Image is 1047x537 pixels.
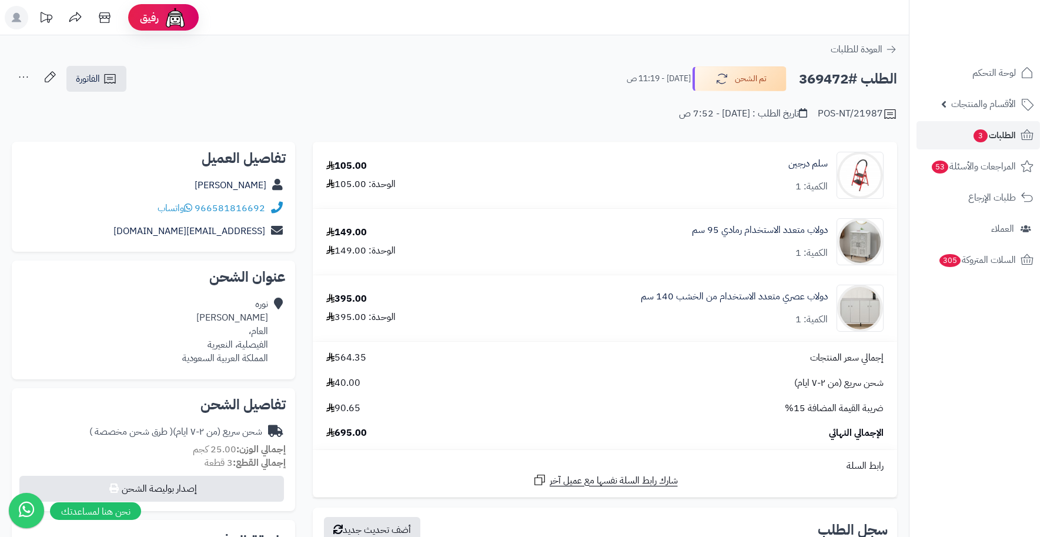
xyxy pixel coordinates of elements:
img: ai-face.png [163,6,187,29]
span: السلات المتروكة [938,252,1016,268]
a: الطلبات3 [916,121,1040,149]
span: 564.35 [326,351,366,365]
div: شحن سريع (من ٢-٧ ايام) [89,425,262,439]
div: 105.00 [326,159,367,173]
span: طلبات الإرجاع [968,189,1016,206]
span: العودة للطلبات [831,42,882,56]
span: الإجمالي النهائي [829,426,884,440]
span: ضريبة القيمة المضافة 15% [785,402,884,415]
div: POS-NT/21987 [818,107,897,121]
div: نوره [PERSON_NAME] العام، الفيصلية، النعيرية المملكة العربية السعودية [182,298,268,365]
a: دولاب متعدد الاستخدام رمادي 95 سم [692,224,828,237]
span: 53 [932,161,948,174]
small: 3 قطعة [205,456,286,470]
div: 149.00 [326,226,367,239]
h2: تفاصيل العميل [21,151,286,165]
span: 695.00 [326,426,367,440]
small: 25.00 كجم [193,442,286,456]
a: 966581816692 [195,201,265,215]
a: المراجعات والأسئلة53 [916,152,1040,181]
div: الوحدة: 149.00 [326,244,396,258]
a: شارك رابط السلة نفسها مع عميل آخر [533,473,678,488]
a: السلات المتروكة305 [916,246,1040,274]
span: الطلبات [972,127,1016,144]
a: واتساب [158,201,192,215]
a: [EMAIL_ADDRESS][DOMAIN_NAME] [113,224,265,238]
div: رابط السلة [317,459,892,473]
button: تم الشحن [693,66,787,91]
h2: الطلب #369472 [799,67,897,91]
div: الكمية: 1 [795,180,828,194]
a: دولاب عصري متعدد الاستخدام من الخشب 140 سم [641,290,828,303]
a: العودة للطلبات [831,42,897,56]
span: 305 [939,254,961,267]
span: إجمالي سعر المنتجات [810,351,884,365]
span: شارك رابط السلة نفسها مع عميل آخر [550,474,678,488]
span: شحن سريع (من ٢-٧ ايام) [794,376,884,390]
a: [PERSON_NAME] [195,178,266,192]
a: تحديثات المنصة [31,6,61,32]
strong: إجمالي القطع: [233,456,286,470]
h2: عنوان الشحن [21,270,286,284]
div: 395.00 [326,292,367,306]
span: 90.65 [326,402,360,415]
img: 1753947748-1-90x90.jpg [837,285,883,332]
div: الكمية: 1 [795,246,828,260]
strong: إجمالي الوزن: [236,442,286,456]
img: 1704288300-110131010001-90x90.jpg [837,152,883,199]
h3: سجل الطلب [818,523,888,537]
span: رفيق [140,11,159,25]
span: العملاء [991,221,1014,237]
span: الفاتورة [76,72,100,86]
span: 3 [974,129,988,142]
img: 1751781100-220605010578-90x90.jpg [837,218,883,265]
span: ( طرق شحن مخصصة ) [89,425,173,439]
span: الأقسام والمنتجات [951,96,1016,112]
a: طلبات الإرجاع [916,184,1040,212]
div: الوحدة: 395.00 [326,311,396,324]
a: الفاتورة [66,66,126,92]
button: إصدار بوليصة الشحن [19,476,284,502]
h2: تفاصيل الشحن [21,398,286,412]
span: 40.00 [326,376,360,390]
a: العملاء [916,215,1040,243]
div: الكمية: 1 [795,313,828,326]
a: سلم درجين [788,157,828,171]
a: لوحة التحكم [916,59,1040,87]
span: لوحة التحكم [972,65,1016,81]
div: تاريخ الطلب : [DATE] - 7:52 ص [679,107,807,121]
span: المراجعات والأسئلة [931,158,1016,175]
div: الوحدة: 105.00 [326,178,396,191]
small: [DATE] - 11:19 ص [627,73,691,85]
